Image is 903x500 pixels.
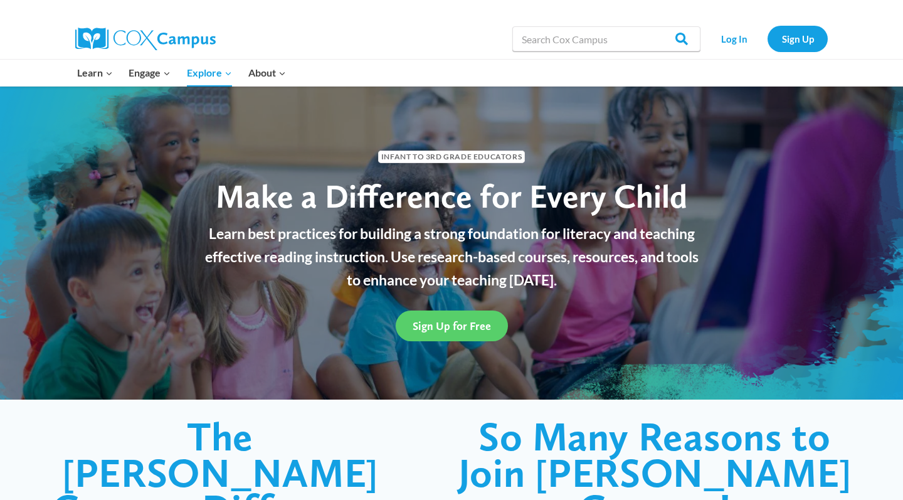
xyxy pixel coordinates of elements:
[768,26,828,51] a: Sign Up
[187,65,232,81] span: Explore
[512,26,700,51] input: Search Cox Campus
[69,60,293,86] nav: Primary Navigation
[707,26,828,51] nav: Secondary Navigation
[378,151,525,162] span: Infant to 3rd Grade Educators
[216,176,687,216] span: Make a Difference for Every Child
[413,319,491,332] span: Sign Up for Free
[248,65,286,81] span: About
[198,222,705,291] p: Learn best practices for building a strong foundation for literacy and teaching effective reading...
[129,65,171,81] span: Engage
[707,26,761,51] a: Log In
[75,28,216,50] img: Cox Campus
[77,65,113,81] span: Learn
[396,311,508,341] a: Sign Up for Free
